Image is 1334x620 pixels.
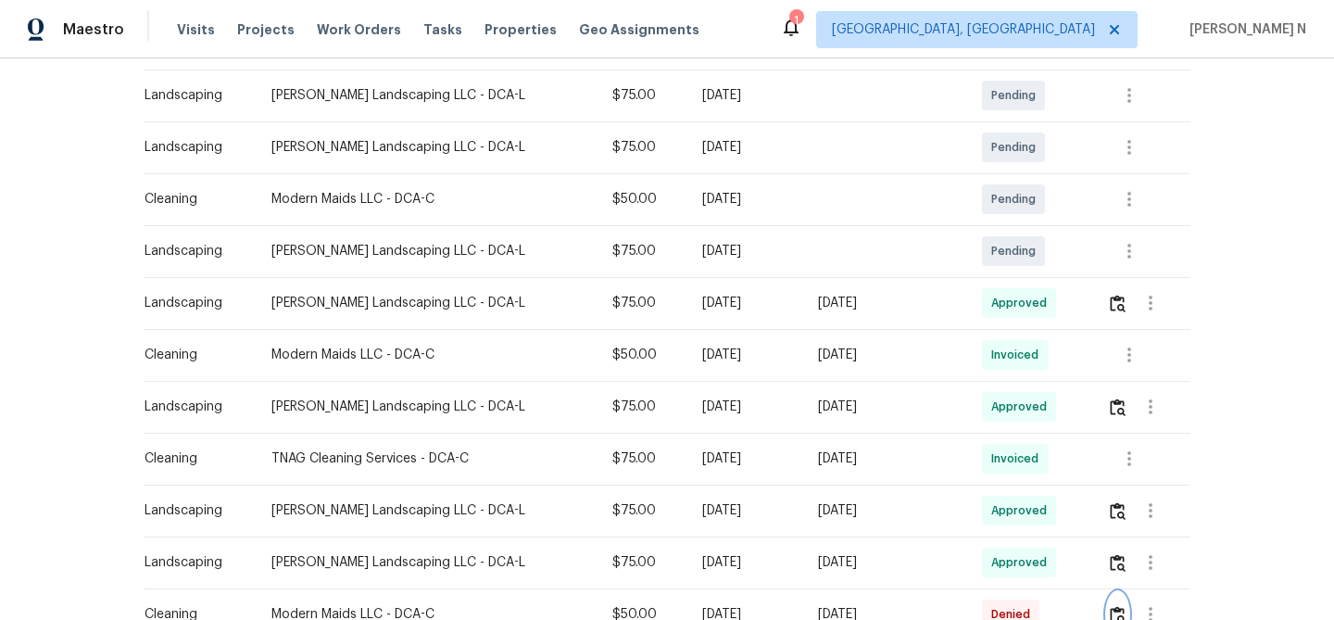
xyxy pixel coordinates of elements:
[1107,488,1128,533] button: Review Icon
[702,449,788,468] div: [DATE]
[271,553,584,572] div: [PERSON_NAME] Landscaping LLC - DCA-L
[818,501,952,520] div: [DATE]
[145,398,242,416] div: Landscaping
[1110,295,1126,312] img: Review Icon
[485,20,557,39] span: Properties
[145,501,242,520] div: Landscaping
[1110,554,1126,572] img: Review Icon
[271,190,584,209] div: Modern Maids LLC - DCA-C
[702,242,788,260] div: [DATE]
[612,398,672,416] div: $75.00
[271,346,584,364] div: Modern Maids LLC - DCA-C
[1182,20,1306,39] span: [PERSON_NAME] N
[145,138,242,157] div: Landscaping
[702,553,788,572] div: [DATE]
[991,398,1054,416] span: Approved
[991,346,1046,364] span: Invoiced
[702,190,788,209] div: [DATE]
[145,190,242,209] div: Cleaning
[271,449,584,468] div: TNAG Cleaning Services - DCA-C
[991,449,1046,468] span: Invoiced
[317,20,401,39] span: Work Orders
[832,20,1095,39] span: [GEOGRAPHIC_DATA], [GEOGRAPHIC_DATA]
[423,23,462,36] span: Tasks
[145,449,242,468] div: Cleaning
[702,138,788,157] div: [DATE]
[63,20,124,39] span: Maestro
[612,86,672,105] div: $75.00
[271,294,584,312] div: [PERSON_NAME] Landscaping LLC - DCA-L
[991,242,1043,260] span: Pending
[271,242,584,260] div: [PERSON_NAME] Landscaping LLC - DCA-L
[1110,502,1126,520] img: Review Icon
[612,501,672,520] div: $75.00
[1107,540,1128,585] button: Review Icon
[271,501,584,520] div: [PERSON_NAME] Landscaping LLC - DCA-L
[818,294,952,312] div: [DATE]
[612,242,672,260] div: $75.00
[818,449,952,468] div: [DATE]
[991,501,1054,520] span: Approved
[145,86,242,105] div: Landscaping
[991,294,1054,312] span: Approved
[1107,281,1128,325] button: Review Icon
[991,86,1043,105] span: Pending
[271,138,584,157] div: [PERSON_NAME] Landscaping LLC - DCA-L
[702,86,788,105] div: [DATE]
[612,190,672,209] div: $50.00
[237,20,295,39] span: Projects
[818,553,952,572] div: [DATE]
[789,11,802,30] div: 1
[818,398,952,416] div: [DATE]
[612,294,672,312] div: $75.00
[145,346,242,364] div: Cleaning
[145,294,242,312] div: Landscaping
[702,294,788,312] div: [DATE]
[1107,385,1128,429] button: Review Icon
[579,20,699,39] span: Geo Assignments
[991,553,1054,572] span: Approved
[612,449,672,468] div: $75.00
[1110,399,1126,416] img: Review Icon
[612,346,672,364] div: $50.00
[145,553,242,572] div: Landscaping
[702,398,788,416] div: [DATE]
[991,190,1043,209] span: Pending
[702,346,788,364] div: [DATE]
[702,501,788,520] div: [DATE]
[145,242,242,260] div: Landscaping
[612,138,672,157] div: $75.00
[612,553,672,572] div: $75.00
[177,20,215,39] span: Visits
[271,86,584,105] div: [PERSON_NAME] Landscaping LLC - DCA-L
[271,398,584,416] div: [PERSON_NAME] Landscaping LLC - DCA-L
[991,138,1043,157] span: Pending
[818,346,952,364] div: [DATE]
